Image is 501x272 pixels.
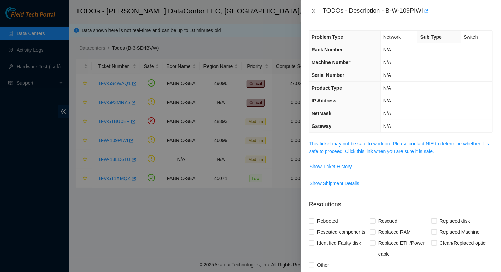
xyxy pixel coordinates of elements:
[312,60,351,65] span: Machine Number
[437,215,473,226] span: Replaced disk
[314,260,332,271] span: Other
[309,141,489,154] a: This ticket may not be safe to work on. Please contact NIE to determine whether it is safe to pro...
[437,226,482,238] span: Replaced Machine
[309,161,352,172] button: Show Ticket History
[312,123,332,129] span: Gateway
[383,34,401,40] span: Network
[312,47,343,52] span: Rack Number
[437,238,488,249] span: Clean/Replaced optic
[383,111,391,116] span: N/A
[309,8,319,14] button: Close
[309,194,493,209] p: Resolutions
[383,47,391,52] span: N/A
[312,98,336,103] span: IP Address
[311,8,316,14] span: close
[420,34,442,40] span: Sub Type
[312,72,344,78] span: Serial Number
[312,85,342,91] span: Product Type
[323,6,493,17] div: TODOs - Description - B-W-109PIWI
[376,238,431,260] span: Replaced ETH/Power cable
[314,226,368,238] span: Reseated components
[383,72,391,78] span: N/A
[383,98,391,103] span: N/A
[312,111,332,116] span: NetMask
[464,34,478,40] span: Switch
[314,238,364,249] span: Identified Faulty disk
[314,215,341,226] span: Rebooted
[383,123,391,129] span: N/A
[376,215,400,226] span: Rescued
[383,85,391,91] span: N/A
[383,60,391,65] span: N/A
[310,163,352,170] span: Show Ticket History
[309,178,360,189] button: Show Shipment Details
[310,180,359,187] span: Show Shipment Details
[376,226,414,238] span: Replaced RAM
[312,34,343,40] span: Problem Type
